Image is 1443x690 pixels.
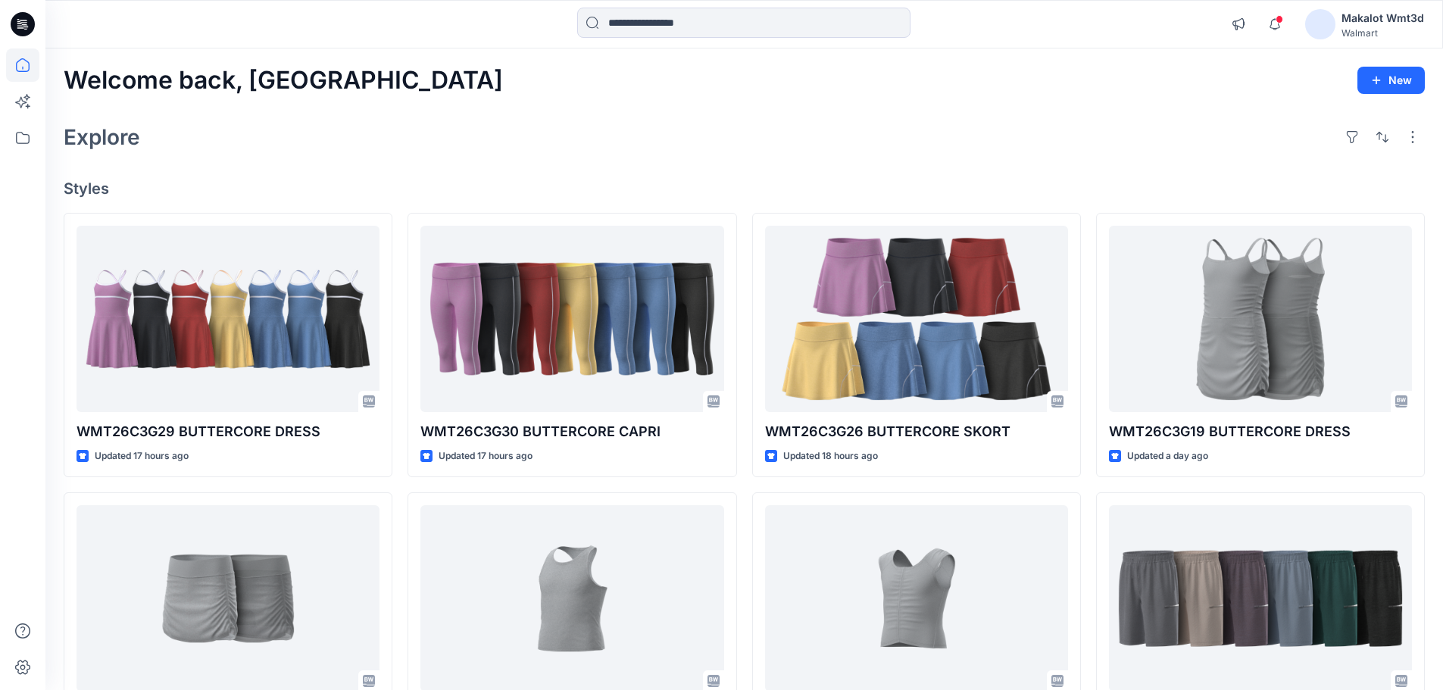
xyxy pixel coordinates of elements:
[77,421,379,442] p: WMT26C3G29 BUTTERCORE DRESS
[765,421,1068,442] p: WMT26C3G26 BUTTERCORE SKORT
[1357,67,1425,94] button: New
[420,226,723,413] a: WMT26C3G30 BUTTERCORE CAPRI
[1341,9,1424,27] div: Makalot Wmt3d
[95,448,189,464] p: Updated 17 hours ago
[1109,226,1412,413] a: WMT26C3G19 BUTTERCORE DRESS
[64,180,1425,198] h4: Styles
[1305,9,1335,39] img: avatar
[439,448,533,464] p: Updated 17 hours ago
[420,421,723,442] p: WMT26C3G30 BUTTERCORE CAPRI
[64,125,140,149] h2: Explore
[1127,448,1208,464] p: Updated a day ago
[1109,421,1412,442] p: WMT26C3G19 BUTTERCORE DRESS
[765,226,1068,413] a: WMT26C3G26 BUTTERCORE SKORT
[783,448,878,464] p: Updated 18 hours ago
[64,67,503,95] h2: Welcome back, [GEOGRAPHIC_DATA]
[1341,27,1424,39] div: Walmart
[77,226,379,413] a: WMT26C3G29 BUTTERCORE DRESS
